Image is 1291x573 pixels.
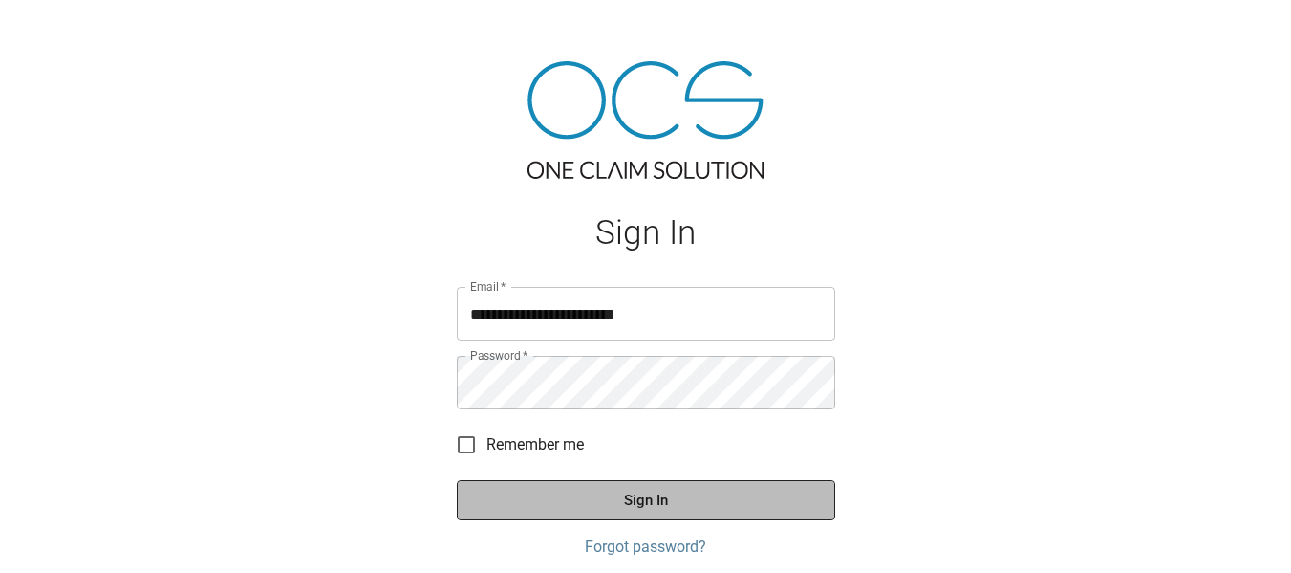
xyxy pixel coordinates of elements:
[486,433,584,456] span: Remember me
[23,11,99,50] img: ocs-logo-white-transparent.png
[470,278,506,295] label: Email
[457,536,835,559] a: Forgot password?
[527,61,764,179] img: ocs-logo-tra.png
[457,213,835,253] h1: Sign In
[457,480,835,520] button: Sign In
[470,347,527,364] label: Password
